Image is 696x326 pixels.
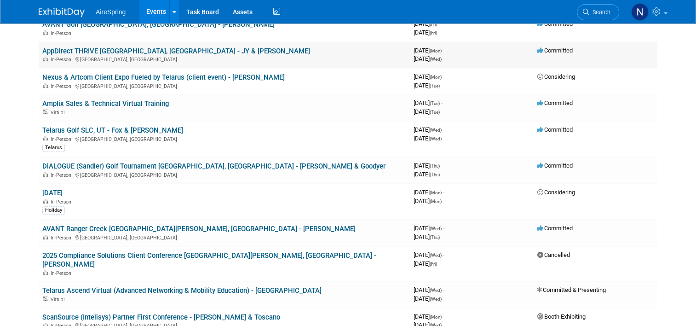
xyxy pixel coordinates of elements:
[414,251,444,258] span: [DATE]
[43,172,48,177] img: In-Person Event
[537,251,570,258] span: Cancelled
[414,20,440,27] span: [DATE]
[443,47,444,54] span: -
[443,189,444,196] span: -
[577,4,619,20] a: Search
[430,48,442,53] span: (Mon)
[414,55,442,62] span: [DATE]
[443,313,444,320] span: -
[537,189,575,196] span: Considering
[430,110,440,115] span: (Tue)
[414,171,440,178] span: [DATE]
[430,57,442,62] span: (Wed)
[414,162,443,169] span: [DATE]
[430,163,440,169] span: (Thu)
[537,99,573,106] span: Committed
[43,30,48,35] img: In-Person Event
[42,20,275,29] a: AVANT Golf [GEOGRAPHIC_DATA], [GEOGRAPHIC_DATA] - [PERSON_NAME]
[537,73,575,80] span: Considering
[430,288,442,293] span: (Wed)
[43,57,48,61] img: In-Person Event
[42,126,183,134] a: Telarus Golf SLC, UT - Fox & [PERSON_NAME]
[43,297,48,301] img: Virtual Event
[414,47,444,54] span: [DATE]
[430,101,440,106] span: (Tue)
[441,162,443,169] span: -
[42,73,285,81] a: Nexus & Artcom Client Expo Fueled by Telarus (client event) - [PERSON_NAME]
[42,144,65,152] div: Telarus
[51,110,67,116] span: Virtual
[443,126,444,133] span: -
[43,235,48,239] img: In-Person Event
[414,189,444,196] span: [DATE]
[51,136,74,142] span: In-Person
[430,83,440,88] span: (Tue)
[441,99,443,106] span: -
[43,270,48,275] img: In-Person Event
[631,3,649,21] img: Natalie Pyron
[430,199,442,204] span: (Mon)
[42,82,406,89] div: [GEOGRAPHIC_DATA], [GEOGRAPHIC_DATA]
[414,126,444,133] span: [DATE]
[414,286,444,293] span: [DATE]
[43,110,48,114] img: Virtual Event
[430,75,442,80] span: (Mon)
[43,136,48,141] img: In-Person Event
[430,262,437,267] span: (Fri)
[42,47,310,55] a: AppDirect THRIVE [GEOGRAPHIC_DATA], [GEOGRAPHIC_DATA] - JY & [PERSON_NAME]
[414,73,444,80] span: [DATE]
[51,235,74,241] span: In-Person
[537,47,573,54] span: Committed
[42,171,406,178] div: [GEOGRAPHIC_DATA], [GEOGRAPHIC_DATA]
[430,22,437,27] span: (Fri)
[42,233,406,241] div: [GEOGRAPHIC_DATA], [GEOGRAPHIC_DATA]
[51,57,74,63] span: In-Person
[537,126,573,133] span: Committed
[430,253,442,258] span: (Wed)
[430,30,437,35] span: (Fri)
[43,199,48,204] img: In-Person Event
[414,99,443,106] span: [DATE]
[414,313,444,320] span: [DATE]
[42,286,322,295] a: Telarus Ascend Virtual (Advanced Networking & Mobility Education) - [GEOGRAPHIC_DATA]
[537,313,586,320] span: Booth Exhibiting
[414,225,444,232] span: [DATE]
[43,83,48,88] img: In-Person Event
[443,286,444,293] span: -
[42,135,406,142] div: [GEOGRAPHIC_DATA], [GEOGRAPHIC_DATA]
[42,313,280,321] a: ScanSource (Intelisys) Partner First Conference - [PERSON_NAME] & Toscano
[430,172,440,177] span: (Thu)
[414,198,442,204] span: [DATE]
[51,172,74,178] span: In-Person
[430,226,442,231] span: (Wed)
[537,286,606,293] span: Committed & Presenting
[430,190,442,195] span: (Mon)
[51,30,74,36] span: In-Person
[430,314,442,320] span: (Mon)
[96,8,126,16] span: AireSpring
[39,8,85,17] img: ExhibitDay
[51,83,74,89] span: In-Person
[537,225,573,232] span: Committed
[414,135,442,142] span: [DATE]
[51,270,74,276] span: In-Person
[414,233,440,240] span: [DATE]
[430,136,442,141] span: (Wed)
[414,108,440,115] span: [DATE]
[414,295,442,302] span: [DATE]
[438,20,440,27] span: -
[430,235,440,240] span: (Thu)
[42,162,385,170] a: DiALOGUE (Sandler) Golf Tournament [GEOGRAPHIC_DATA], [GEOGRAPHIC_DATA] - [PERSON_NAME] & Goodyer
[443,73,444,80] span: -
[443,225,444,232] span: -
[42,251,376,268] a: 2025 Compliance Solutions Client Conference [GEOGRAPHIC_DATA][PERSON_NAME], [GEOGRAPHIC_DATA] - [...
[414,260,437,267] span: [DATE]
[537,162,573,169] span: Committed
[589,9,610,16] span: Search
[537,20,573,27] span: Committed
[42,99,169,108] a: Amplix Sales & Technical Virtual Training
[42,55,406,63] div: [GEOGRAPHIC_DATA], [GEOGRAPHIC_DATA]
[430,128,442,133] span: (Wed)
[42,225,356,233] a: AVANT Ranger Creek [GEOGRAPHIC_DATA][PERSON_NAME], [GEOGRAPHIC_DATA] - [PERSON_NAME]
[414,29,437,36] span: [DATE]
